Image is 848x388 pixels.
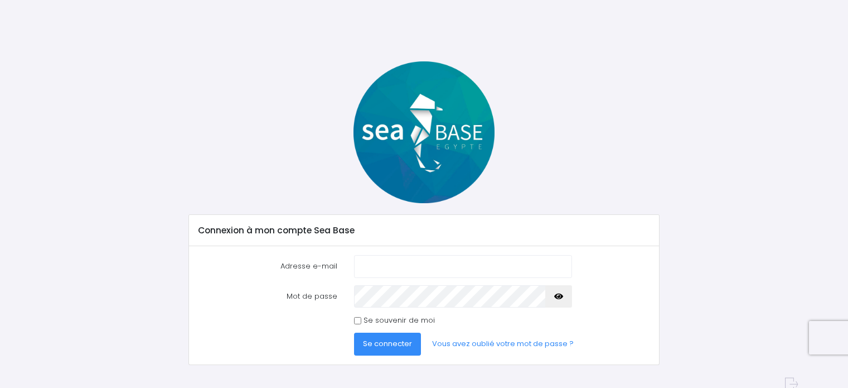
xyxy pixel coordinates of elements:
[189,215,659,246] div: Connexion à mon compte Sea Base
[190,255,346,277] label: Adresse e-mail
[354,333,421,355] button: Se connecter
[190,285,346,308] label: Mot de passe
[423,333,583,355] a: Vous avez oublié votre mot de passe ?
[364,315,435,326] label: Se souvenir de moi
[363,338,412,349] span: Se connecter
